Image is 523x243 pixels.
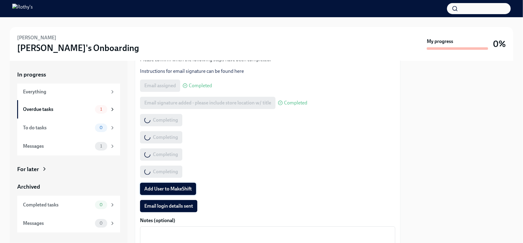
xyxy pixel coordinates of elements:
[96,125,106,130] span: 0
[284,100,307,105] span: Completed
[140,68,244,74] a: Instructions for email signature can be found here
[17,165,120,173] a: For later
[144,203,193,209] span: Email login details sent
[97,107,106,112] span: 1
[17,84,120,100] a: Everything
[144,186,192,192] span: Add User to MakeShift
[17,137,120,155] a: Messages1
[189,83,212,88] span: Completed
[97,144,106,148] span: 1
[17,42,139,53] h3: [PERSON_NAME]'s Onboarding
[17,100,120,119] a: Overdue tasks1
[427,38,453,45] strong: My progress
[23,202,93,208] div: Completed tasks
[23,220,93,227] div: Messages
[17,71,120,79] a: In progress
[140,200,197,212] button: Email login details sent
[17,196,120,214] a: Completed tasks0
[493,38,506,49] h3: 0%
[96,202,106,207] span: 0
[17,119,120,137] a: To do tasks0
[23,88,107,95] div: Everything
[17,214,120,233] a: Messages0
[23,106,93,113] div: Overdue tasks
[96,221,106,225] span: 0
[17,183,120,191] a: Archived
[23,143,93,150] div: Messages
[17,34,56,41] h6: [PERSON_NAME]
[140,217,395,224] label: Notes (optional)
[17,165,39,173] div: For later
[140,183,196,195] button: Add User to MakeShift
[12,4,33,14] img: Rothy's
[23,124,93,131] div: To do tasks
